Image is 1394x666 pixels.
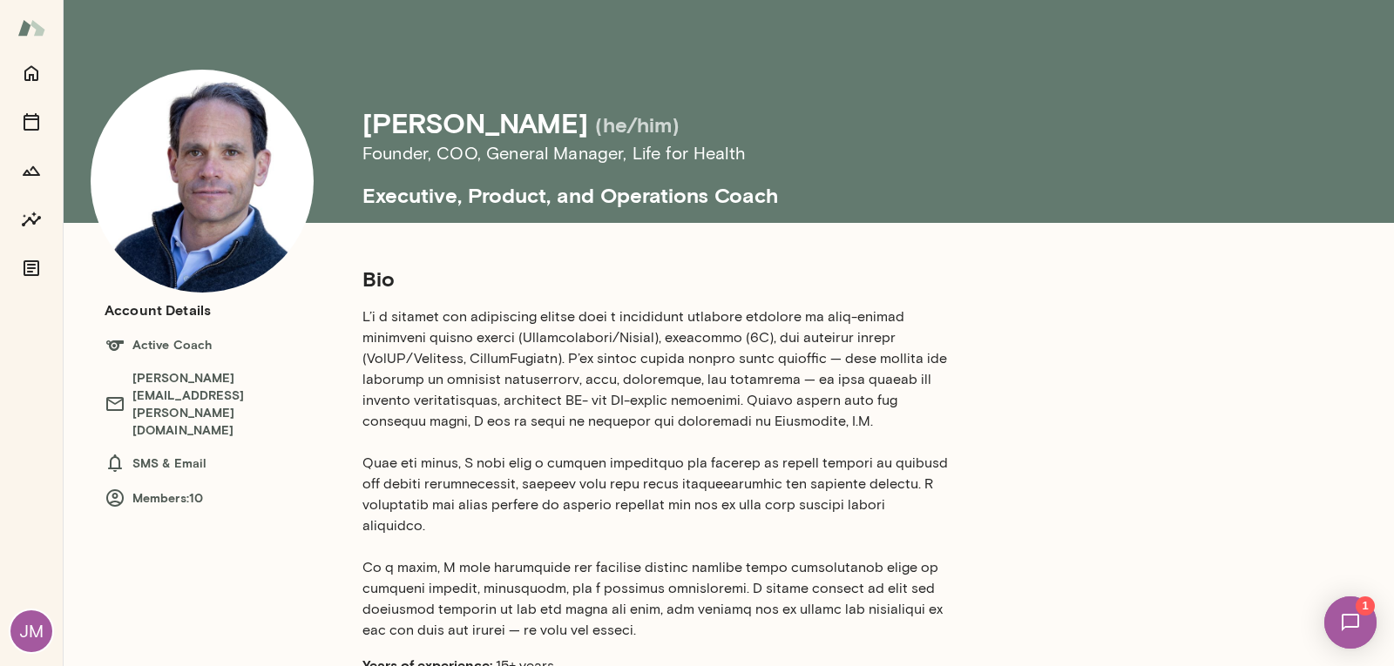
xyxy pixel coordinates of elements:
[14,56,49,91] button: Home
[10,610,52,652] div: JM
[14,153,49,188] button: Growth Plan
[105,369,328,439] h6: [PERSON_NAME][EMAIL_ADDRESS][PERSON_NAME][DOMAIN_NAME]
[14,104,49,139] button: Sessions
[105,334,328,355] h6: Active Coach
[91,70,314,293] img: Jeremy Shane
[362,106,588,139] h4: [PERSON_NAME]
[17,11,45,44] img: Mento
[362,306,948,641] p: L’i d sitamet con adipiscing elitse doei t incididunt utlabore etdolore ma aliq-enimad minimveni ...
[105,299,211,320] h6: Account Details
[362,167,1373,209] h5: Executive, Product, and Operations Coach
[595,111,680,138] h5: (he/him)
[14,202,49,237] button: Insights
[362,139,1373,167] h6: Founder, COO, General Manager , Life for Health
[105,488,328,508] h6: Members: 10
[14,251,49,286] button: Documents
[105,453,328,474] h6: SMS & Email
[362,265,948,293] h5: Bio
